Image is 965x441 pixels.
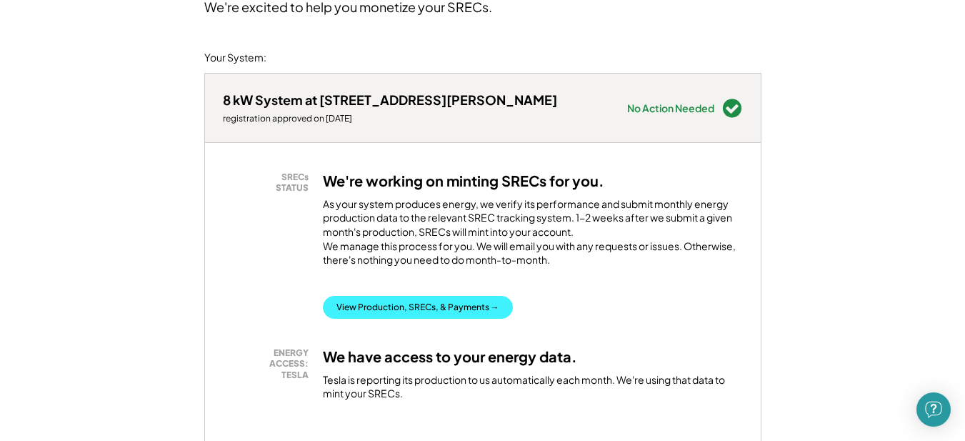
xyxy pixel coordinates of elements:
div: As your system produces energy, we verify its performance and submit monthly energy production da... [323,197,743,274]
div: Your System: [204,51,266,65]
div: ENERGY ACCESS: TESLA [230,347,309,381]
h3: We're working on minting SRECs for you. [323,172,604,190]
div: SRECs STATUS [230,172,309,194]
div: Open Intercom Messenger [916,392,951,427]
div: No Action Needed [627,103,714,113]
h3: We have access to your energy data. [323,347,577,366]
div: registration approved on [DATE] [223,113,557,124]
div: 8 kW System at [STREET_ADDRESS][PERSON_NAME] [223,91,557,108]
div: Tesla is reporting its production to us automatically each month. We're using that data to mint y... [323,373,743,401]
button: View Production, SRECs, & Payments → [323,296,513,319]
